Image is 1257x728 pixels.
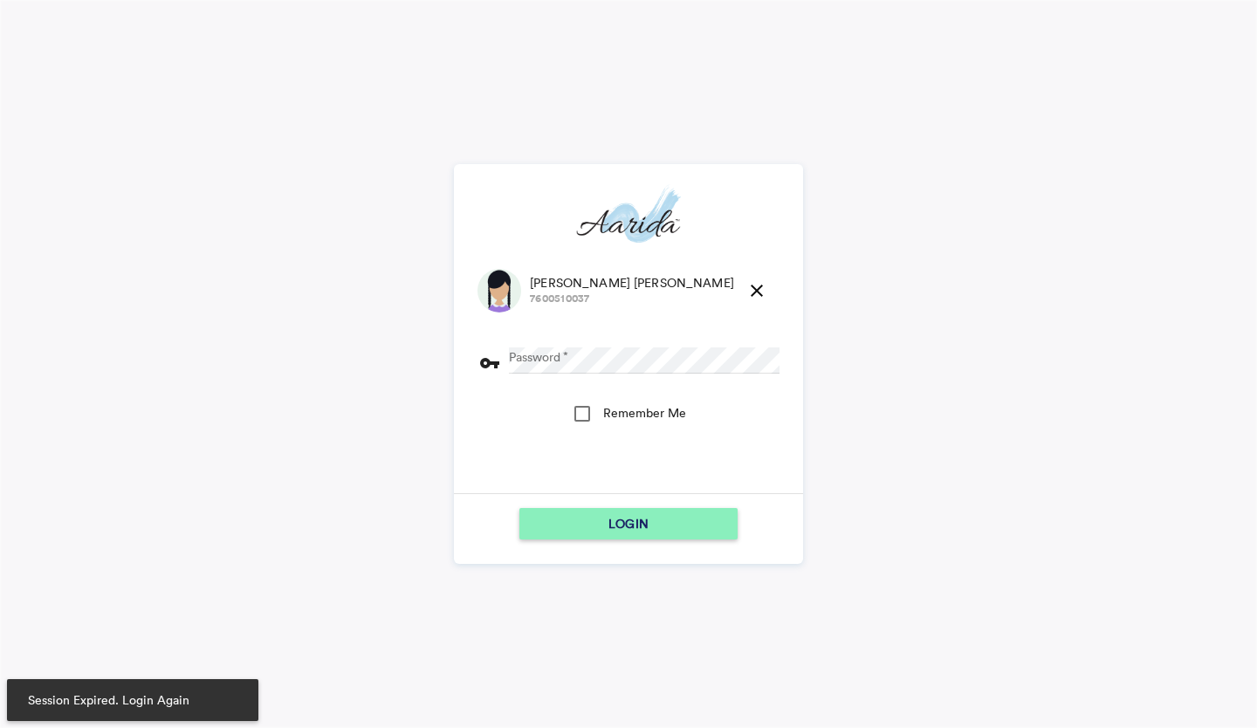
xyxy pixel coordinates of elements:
md-icon: close [746,280,767,301]
img: default.png [477,269,521,312]
span: LOGIN [608,508,649,539]
div: Remember Me [603,404,686,422]
button: LOGIN [519,508,738,539]
button: close [739,273,774,308]
md-icon: vpn_key [479,353,500,374]
md-checkbox: Remember Me [572,395,686,437]
img: aarida-optimized.png [576,184,680,250]
span: Session Expired. Login Again [21,691,244,709]
span: 7600510037 [530,292,734,306]
span: [PERSON_NAME] [PERSON_NAME] [530,274,734,292]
